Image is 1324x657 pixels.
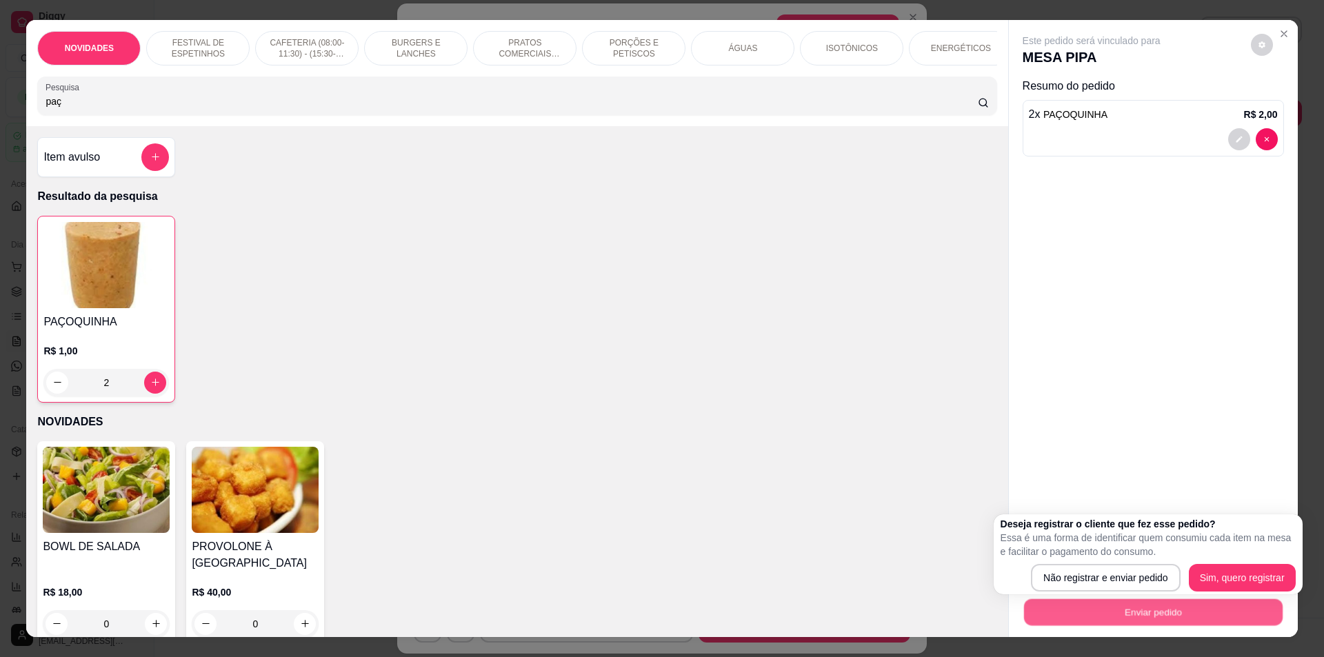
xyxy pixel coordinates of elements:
[1029,106,1107,123] p: 2 x
[192,538,319,572] h4: PROVOLONE À [GEOGRAPHIC_DATA]
[37,414,996,430] p: NOVIDADES
[1031,564,1181,592] button: Não registrar e enviar pedido
[1251,34,1273,56] button: decrease-product-quantity
[194,613,217,635] button: decrease-product-quantity
[37,188,996,205] p: Resultado da pesquisa
[1043,109,1107,120] span: PAÇOQUINHA
[728,43,757,54] p: ÁGUAS
[1256,128,1278,150] button: decrease-product-quantity
[1023,78,1284,94] p: Resumo do pedido
[43,222,169,308] img: product-image
[141,143,169,171] button: add-separate-item
[594,37,674,59] p: PORÇÕES E PETISCOS
[267,37,347,59] p: CAFETERIA (08:00-11:30) - (15:30-18:00)
[158,37,238,59] p: FESTIVAL DE ESPETINHOS
[144,372,166,394] button: increase-product-quantity
[1001,517,1296,531] h2: Deseja registrar o cliente que fez esse pedido?
[46,94,977,108] input: Pesquisa
[1273,23,1295,45] button: Close
[1023,599,1282,626] button: Enviar pedido
[65,43,114,54] p: NOVIDADES
[192,585,319,599] p: R$ 40,00
[1023,48,1161,67] p: MESA PIPA
[43,344,169,358] p: R$ 1,00
[192,447,319,533] img: product-image
[1001,531,1296,558] p: Essa é uma forma de identificar quem consumiu cada item na mesa e facilitar o pagamento do consumo.
[931,43,991,54] p: ENERGÉTICOS
[485,37,565,59] p: PRATOS COMERCIAIS (11:30-15:30)
[294,613,316,635] button: increase-product-quantity
[826,43,878,54] p: ISOTÔNICOS
[1023,34,1161,48] p: Este pedido será vinculado para
[46,81,84,93] label: Pesquisa
[43,314,169,330] h4: PAÇOQUINHA
[46,372,68,394] button: decrease-product-quantity
[1189,564,1296,592] button: Sim, quero registrar
[376,37,456,59] p: BURGERS E LANCHES
[43,585,170,599] p: R$ 18,00
[43,149,100,165] h4: Item avulso
[1228,128,1250,150] button: decrease-product-quantity
[43,447,170,533] img: product-image
[145,613,167,635] button: increase-product-quantity
[1244,108,1278,121] p: R$ 2,00
[46,613,68,635] button: decrease-product-quantity
[43,538,170,555] h4: BOWL DE SALADA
